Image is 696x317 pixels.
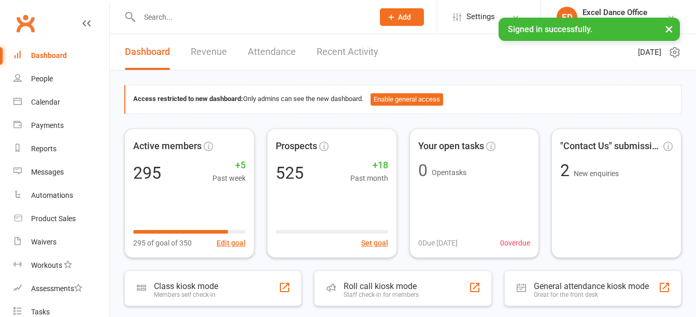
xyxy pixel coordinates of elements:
div: Payments [31,121,64,129]
div: General attendance kiosk mode [534,281,649,291]
div: Roll call kiosk mode [344,281,419,291]
input: Search... [136,10,366,24]
a: Waivers [13,230,109,254]
div: People [31,75,53,83]
span: +18 [350,158,388,173]
span: Open tasks [432,168,466,177]
a: Messages [13,161,109,184]
div: Great for the front desk [534,291,649,298]
button: Set goal [361,237,388,249]
button: Enable general access [371,93,443,106]
div: 0 [418,162,428,179]
div: Workouts [31,261,62,269]
div: Excel Dance Office [583,8,647,17]
div: Members self check-in [154,291,218,298]
div: Tasks [31,308,50,316]
div: Class kiosk mode [154,281,218,291]
button: × [660,18,678,40]
div: Dashboard [31,51,67,60]
a: Recent Activity [317,34,378,70]
span: Your open tasks [418,139,484,154]
button: Edit goal [217,237,246,249]
a: Automations [13,184,109,207]
div: Assessments [31,284,82,293]
a: Dashboard [125,34,170,70]
span: Settings [466,5,495,28]
span: "Contact Us" submissions [560,139,661,154]
span: Past week [212,172,246,184]
div: EXCEL DANCE [583,17,647,26]
a: Payments [13,114,109,137]
span: New enquiries [574,169,619,178]
span: Active members [133,139,202,154]
span: 295 of goal of 350 [133,237,192,249]
div: Waivers [31,238,56,246]
span: Add [398,13,411,21]
a: Product Sales [13,207,109,230]
div: 295 [133,165,161,181]
button: Add [380,8,424,26]
strong: Access restricted to new dashboard: [133,95,243,103]
a: Calendar [13,91,109,114]
div: 525 [276,165,304,181]
a: Assessments [13,277,109,300]
div: Product Sales [31,214,76,223]
a: Workouts [13,254,109,277]
span: Past month [350,172,388,184]
span: 2 [560,161,574,180]
span: 0 overdue [500,237,530,249]
a: Clubworx [12,10,38,36]
a: Reports [13,137,109,161]
span: Signed in successfully. [508,24,592,34]
span: [DATE] [638,46,661,59]
div: Only admins can see the new dashboard. [133,93,673,106]
a: Attendance [248,34,296,70]
span: Prospects [276,139,317,154]
div: Messages [31,168,64,176]
div: Calendar [31,98,60,106]
div: Reports [31,145,56,153]
a: People [13,67,109,91]
div: Automations [31,191,73,199]
div: Staff check-in for members [344,291,419,298]
span: +5 [212,158,246,173]
span: 0 Due [DATE] [418,237,458,249]
a: Dashboard [13,44,109,67]
a: Revenue [191,34,227,70]
div: ED [557,7,577,27]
